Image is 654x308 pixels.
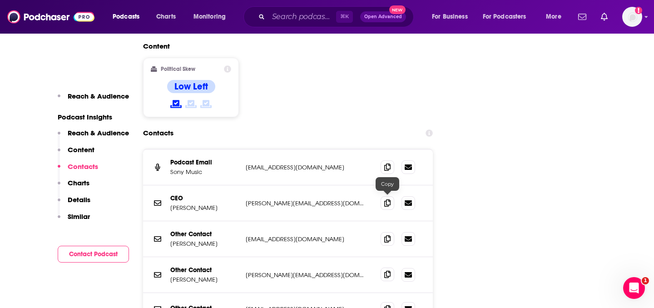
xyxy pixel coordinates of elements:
[7,8,94,25] img: Podchaser - Follow, Share and Rate Podcasts
[622,7,642,27] button: Show profile menu
[58,145,94,162] button: Content
[540,10,573,24] button: open menu
[58,113,129,121] p: Podcast Insights
[156,10,176,23] span: Charts
[170,194,238,202] p: CEO
[546,10,561,23] span: More
[193,10,226,23] span: Monitoring
[106,10,151,24] button: open menu
[389,5,406,14] span: New
[622,7,642,27] img: User Profile
[268,10,336,24] input: Search podcasts, credits, & more...
[432,10,468,23] span: For Business
[623,277,645,299] iframe: Intercom live chat
[364,15,402,19] span: Open Advanced
[252,6,422,27] div: Search podcasts, credits, & more...
[58,162,98,179] button: Contacts
[58,92,129,109] button: Reach & Audience
[68,195,90,204] p: Details
[187,10,238,24] button: open menu
[336,11,353,23] span: ⌘ K
[246,271,366,279] p: [PERSON_NAME][EMAIL_ADDRESS][DOMAIN_NAME]
[161,66,195,72] h2: Political Skew
[170,240,238,248] p: [PERSON_NAME]
[58,195,90,212] button: Details
[143,42,426,50] h2: Content
[68,179,89,187] p: Charts
[68,145,94,154] p: Content
[246,164,366,171] p: [EMAIL_ADDRESS][DOMAIN_NAME]
[170,266,238,274] p: Other Contact
[113,10,139,23] span: Podcasts
[642,277,649,284] span: 1
[426,10,479,24] button: open menu
[143,124,173,142] h2: Contacts
[150,10,181,24] a: Charts
[483,10,526,23] span: For Podcasters
[68,162,98,171] p: Contacts
[246,235,366,243] p: [EMAIL_ADDRESS][DOMAIN_NAME]
[575,9,590,25] a: Show notifications dropdown
[360,11,406,22] button: Open AdvancedNew
[170,168,238,176] p: Sony Music
[58,179,89,195] button: Charts
[58,246,129,263] button: Contact Podcast
[58,129,129,145] button: Reach & Audience
[174,81,208,92] h4: Low Left
[376,177,399,191] div: Copy
[68,92,129,100] p: Reach & Audience
[170,276,238,283] p: [PERSON_NAME]
[170,230,238,238] p: Other Contact
[68,129,129,137] p: Reach & Audience
[477,10,540,24] button: open menu
[246,199,366,207] p: [PERSON_NAME][EMAIL_ADDRESS][DOMAIN_NAME]
[68,212,90,221] p: Similar
[170,159,238,166] p: Podcast Email
[597,9,611,25] a: Show notifications dropdown
[170,204,238,212] p: [PERSON_NAME]
[58,212,90,229] button: Similar
[635,7,642,14] svg: Add a profile image
[622,7,642,27] span: Logged in as jennarohl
